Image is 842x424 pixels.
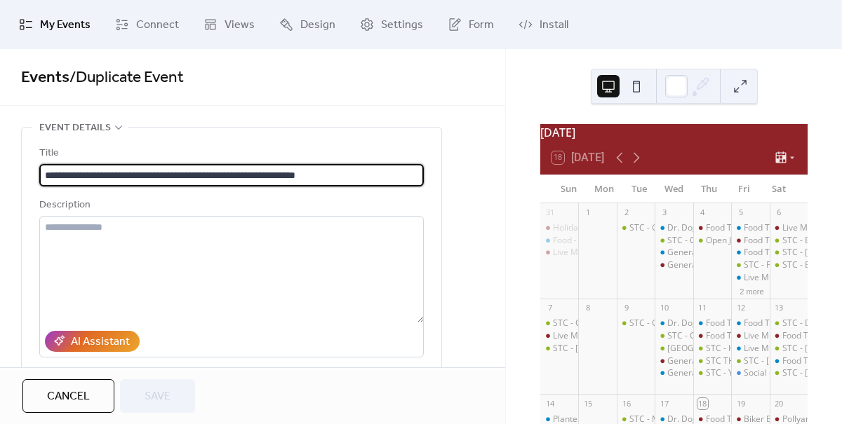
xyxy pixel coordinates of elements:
[193,6,265,43] a: Views
[731,247,769,259] div: Food Truck- Uncle Cams Sandwiches - Roselle @ Fri Sep 5, 2025 5pm - 9pm (CDT)
[761,175,796,203] div: Sat
[770,247,808,259] div: STC - Terry Byrne @ Sat Sep 6, 2025 2pm - 5pm (CDT)
[691,175,726,203] div: Thu
[105,6,189,43] a: Connect
[39,145,421,162] div: Title
[655,343,693,355] div: STC - Stadium Street Eats @ Wed Sep 10, 2025 6pm - 9pm (CDT)
[553,317,777,329] div: STC - Outdoor Doggie Dining class @ 1pm - 2:30pm (CDT)
[693,367,731,379] div: STC - Yacht Rockettes @ Thu Sep 11, 2025 7pm - 10pm (CDT)
[540,247,578,259] div: Live Music - Shawn Salmon - Lemont @ Sun Aug 31, 2025 2pm - 5pm (CDT)
[540,330,578,342] div: Live Music - Dylan Raymond - Lemont @ Sun Sep 7, 2025 2pm - 4pm (CDT)
[697,207,708,218] div: 4
[735,398,746,409] div: 19
[349,6,434,43] a: Settings
[553,247,775,259] div: Live Music - [PERSON_NAME] @ [DATE] 2pm - 5pm (CDT)
[770,317,808,329] div: STC - Dark Horse Grill @ Sat Sep 13, 2025 1pm - 5pm (CDT)
[587,175,622,203] div: Mon
[621,398,631,409] div: 16
[770,367,808,379] div: STC - Matt Keen Band @ Sat Sep 13, 2025 7pm - 10pm (CDT)
[731,272,769,284] div: Live Music - Billy Denton - Roselle @ Fri Sep 5, 2025 7pm - 10pm (CDT)
[540,343,578,355] div: STC - Hunt House Creative Arts Center Adult Band Showcase @ Sun Sep 7, 2025 5pm - 7pm (CDT)STC - ...
[731,317,769,329] div: Food Truck - Da Wing Wagon/ Launch party - Roselle @ Fri Sep 12, 2025 5pm - 9pm (CDT)
[659,303,669,313] div: 10
[731,355,769,367] div: STC - Warren Douglas Band @ Fri Sep 12, 2025 7pm - 10pm (CDT)
[770,355,808,367] div: Food Truck - Chuck’s Wood Fired Pizza - Roselle @ Sat Sep 13, 2025 5pm - 8pm (CST)
[770,259,808,271] div: STC - EXHALE @ Sat Sep 6, 2025 7pm - 10pm (CDT)
[39,120,111,137] span: Event details
[582,303,593,313] div: 8
[21,62,69,93] a: Events
[540,317,578,329] div: STC - Outdoor Doggie Dining class @ 1pm - 2:30pm (CDT)
[553,235,782,247] div: Food - Good Stuff Eats - Roselle @ [DATE] 1pm - 4pm (CDT)
[731,367,769,379] div: Social - Magician Pat Flanagan @ Fri Sep 12, 2025 8pm - 10:30pm (CDT)
[774,207,784,218] div: 6
[437,6,504,43] a: Form
[770,343,808,355] div: STC - Billy Denton @ Sat Sep 13, 2025 2pm - 5pm (CDT)
[225,17,255,34] span: Views
[40,17,91,34] span: My Events
[621,303,631,313] div: 9
[655,259,693,271] div: General Knowledge Trivia - Lemont @ Wed Sep 3, 2025 7pm - 9pm (CDT)
[693,355,731,367] div: STC THEME NIGHT - YACHT ROCK @ Thu Sep 11, 2025 6pm - 10pm (CDT)
[770,330,808,342] div: Food Truck - Happy Times - Lemont @ Sat Sep 13, 2025 2pm - 6pm (CDT)
[693,222,731,234] div: Food Truck - Tacos Los Jarochitos - Lemont @ Thu Sep 4, 2025 5pm - 9pm (CDT)
[269,6,346,43] a: Design
[735,207,746,218] div: 5
[655,355,693,367] div: General Knowledge Trivia - Lemont @ Wed Sep 10, 2025 7pm - 9pm (CDT)
[381,17,423,34] span: Settings
[659,207,669,218] div: 3
[731,259,769,271] div: STC - Four Ds BBQ @ Fri Sep 5, 2025 5pm - 9pm (CDT)
[39,197,421,214] div: Description
[544,207,555,218] div: 31
[693,330,731,342] div: Food Truck - Tacos Los Jarochitos - Lemont @ Thu Sep 11, 2025 5pm - 9pm (CDT)
[8,6,101,43] a: My Events
[622,175,657,203] div: Tue
[552,175,587,203] div: Sun
[731,235,769,247] div: Food Truck - Pizza 750 - Lemont @ Fri Sep 5, 2025 5pm - 9pm (CDT)
[617,317,655,329] div: STC - General Knowledge Trivia @ Tue Sep 9, 2025 7pm - 9pm (CDT)
[774,398,784,409] div: 20
[540,235,578,247] div: Food - Good Stuff Eats - Roselle @ Sun Aug 31, 2025 1pm - 4pm (CDT)
[731,222,769,234] div: Food Truck - Koris Koop -Roselle @ Fri Sep 5, 2025 5pm - 9pm (CDT)
[544,398,555,409] div: 14
[553,330,775,342] div: Live Music - [PERSON_NAME] @ [DATE] 2pm - 4pm (CDT)
[544,303,555,313] div: 7
[655,317,693,329] div: Dr. Dog’s Food Truck - Roselle @ Weekly from 6pm to 9pm
[731,343,769,355] div: Live Music - JD Kostyk - Roselle @ Fri Sep 12, 2025 7pm - 10pm (CDT)
[47,388,90,405] span: Cancel
[45,331,140,352] button: AI Assistant
[22,379,114,413] button: Cancel
[659,398,669,409] div: 17
[508,6,579,43] a: Install
[655,247,693,259] div: General Knowledge - Roselle @ Wed Sep 3, 2025 7pm - 9pm (CDT)
[617,222,655,234] div: STC - General Knowledge Trivia @ Tue Sep 2, 2025 7pm - 9pm (CDT)
[553,222,737,234] div: Holiday Taproom Hours 12pm -10pm @ [DATE]
[657,175,692,203] div: Wed
[693,317,731,329] div: Food Truck - Dr Dogs - Roselle @ Thu Sep 11, 2025 5pm - 9pm (CDT)
[655,222,693,234] div: Dr. Dog’s Food Truck - Roselle @ Weekly from 6pm to 9pm
[582,398,593,409] div: 15
[71,334,130,350] div: AI Assistant
[540,124,808,141] div: [DATE]
[726,175,761,203] div: Fri
[770,222,808,234] div: Live Music- InFunktious Duo - Lemont @ Sat Sep 6, 2025 2pm - 5pm (CDT)
[735,303,746,313] div: 12
[621,207,631,218] div: 2
[655,235,693,247] div: STC - Charity Bike Ride with Sammy's Bikes @ Weekly from 6pm to 7:30pm on Wednesday from Wed May ...
[697,398,708,409] div: 18
[734,285,769,296] button: 2 more
[300,17,335,34] span: Design
[655,330,693,342] div: STC - Charity Bike Ride with Sammy's Bikes @ Weekly from 6pm to 7:30pm on Wednesday from Wed May ...
[697,303,708,313] div: 11
[774,303,784,313] div: 13
[582,207,593,218] div: 1
[69,62,184,93] span: / Duplicate Event
[655,367,693,379] div: General Knowledge Trivia - Roselle @ Wed Sep 10, 2025 7pm - 9pm (CDT)
[731,330,769,342] div: Live Music - Dan Colles - Lemont @ Fri Sep 12, 2025 7pm - 10pm (CDT)
[770,235,808,247] div: STC - Brew Town Bites @ Sat Sep 6, 2025 2pm - 7pm (CDT)
[540,222,578,234] div: Holiday Taproom Hours 12pm -10pm @ Sun Aug 31, 2025
[693,343,731,355] div: STC - Happy Lobster @ Thu Sep 11, 2025 5pm - 9pm (CDT)
[693,235,731,247] div: Open Jam with Sam Wyatt @ STC @ Thu Sep 4, 2025 7pm - 11pm (CDT)
[469,17,494,34] span: Form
